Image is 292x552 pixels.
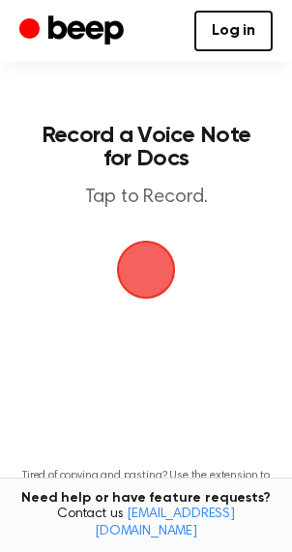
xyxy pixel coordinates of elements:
[35,124,257,170] h1: Record a Voice Note for Docs
[117,241,175,299] img: Beep Logo
[35,186,257,210] p: Tap to Record.
[19,13,129,50] a: Beep
[15,469,277,498] p: Tired of copying and pasting? Use the extension to automatically insert your recordings.
[95,508,235,538] a: [EMAIL_ADDRESS][DOMAIN_NAME]
[12,507,280,540] span: Contact us
[194,11,273,51] a: Log in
